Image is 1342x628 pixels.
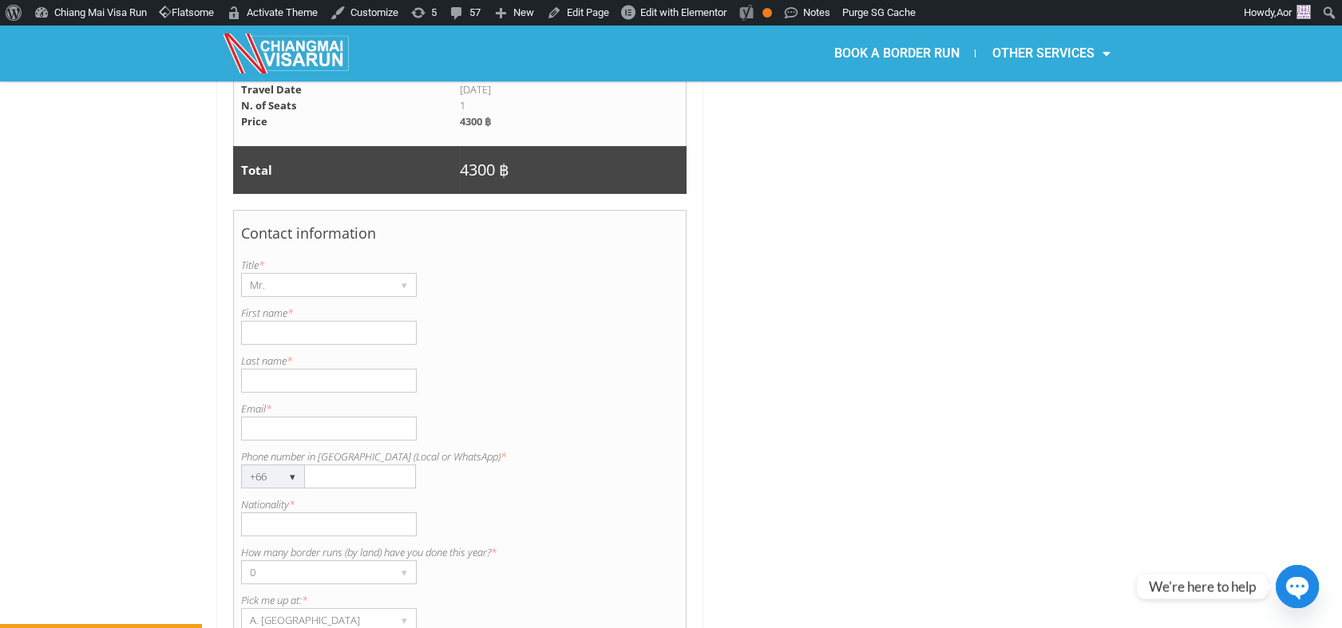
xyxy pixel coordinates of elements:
[640,6,726,18] span: Edit with Elementor
[233,82,460,98] td: Travel Date
[282,465,304,488] div: ▾
[241,353,679,369] label: Last name
[241,592,679,608] label: Pick me up at:
[976,35,1126,72] a: OTHER SERVICES
[241,305,679,321] label: First name
[241,448,679,464] label: Phone number in [GEOGRAPHIC_DATA] (Local or WhatsApp)
[241,217,679,257] h4: Contact information
[460,146,687,194] td: 4300 ฿
[241,496,679,512] label: Nationality
[762,8,772,18] div: OK
[242,274,386,296] div: Mr.
[394,561,416,583] div: ▾
[460,98,687,114] td: 1
[242,465,274,488] div: +66
[233,114,460,130] td: Price
[460,82,687,98] td: [DATE]
[241,257,679,273] label: Title
[242,561,386,583] div: 0
[233,98,460,114] td: N. of Seats
[233,146,460,194] td: Total
[817,35,975,72] a: BOOK A BORDER RUN
[241,401,679,417] label: Email
[241,544,679,560] label: How many border runs (by land) have you done this year?
[394,274,416,296] div: ▾
[460,114,687,130] td: 4300 ฿
[1277,6,1292,18] span: Aor
[671,35,1126,72] nav: Menu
